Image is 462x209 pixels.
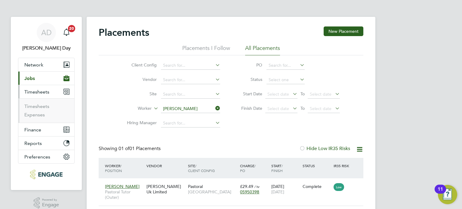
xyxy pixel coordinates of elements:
button: Timesheets [18,85,74,98]
span: £29.49 [240,184,253,189]
label: Hide Low IR35 Risks [299,146,350,152]
span: 20 [68,25,75,32]
span: / Client Config [188,163,215,173]
div: 11 [438,189,443,197]
div: Timesheets [18,98,74,123]
div: [PERSON_NAME] Uk Limited [145,181,186,198]
div: Complete [303,184,331,189]
span: Select date [267,91,289,97]
span: Timesheets [24,89,49,95]
input: Search for... [161,105,220,113]
label: Worker [117,106,152,112]
button: Finance [18,123,74,136]
label: Client Config [122,62,157,68]
a: 20 [60,23,72,42]
div: Vendor [145,160,186,171]
input: Search for... [266,61,305,70]
span: Jobs [24,75,35,81]
span: / PO [240,163,256,173]
input: Search for... [161,76,220,84]
span: Powered by [42,197,59,202]
input: Search for... [161,61,220,70]
h2: Placements [99,26,149,38]
li: Placements I Follow [182,45,230,55]
label: Vendor [122,77,157,82]
label: Site [122,91,157,97]
span: To [299,90,306,98]
span: [PERSON_NAME] [105,184,140,189]
span: Finance [24,127,41,133]
img: morganhunt-logo-retina.png [30,170,62,179]
a: Timesheets [24,103,49,109]
input: Search for... [161,119,220,128]
label: Finish Date [235,106,262,111]
div: IR35 Risk [332,160,353,171]
span: Network [24,62,43,68]
span: Pastoral [188,184,203,189]
button: Preferences [18,150,74,163]
div: Status [301,160,332,171]
div: [DATE] [270,181,301,198]
input: Search for... [161,90,220,99]
a: Go to home page [18,170,75,179]
a: AD[PERSON_NAME] Day [18,23,75,52]
button: New Placement [324,26,363,36]
button: Reports [18,137,74,150]
button: Network [18,58,74,71]
label: Status [235,77,262,82]
div: Worker [103,160,145,176]
span: 01 Placements [119,146,161,152]
span: AD [41,29,52,36]
li: All Placements [245,45,280,55]
a: Powered byEngage [34,197,59,209]
label: Start Date [235,91,262,97]
span: Engage [42,202,59,207]
span: Select date [267,106,289,111]
span: / Finish [271,163,283,173]
span: Low [334,183,344,191]
input: Select one [266,76,305,84]
div: Site [186,160,239,176]
span: [DATE] [271,189,284,195]
button: Jobs [18,72,74,85]
div: Showing [99,146,162,152]
span: Pastoral Tutor (Outer) [105,189,143,200]
label: PO [235,62,262,68]
span: Reports [24,140,42,146]
span: To [299,104,306,112]
span: Select date [310,106,331,111]
nav: Main navigation [11,17,82,190]
span: Amie Day [18,45,75,52]
span: Preferences [24,154,50,160]
span: 05950398 [240,189,259,195]
a: Expenses [24,112,45,118]
label: Hiring Manager [122,120,157,125]
span: [GEOGRAPHIC_DATA] [188,189,237,195]
div: Start [270,160,301,176]
span: / hr [254,184,260,189]
div: Charge [239,160,270,176]
span: 01 of [119,146,129,152]
a: [PERSON_NAME]Pastoral Tutor (Outer)[PERSON_NAME] Uk LimitedPastoral[GEOGRAPHIC_DATA]£29.49 / hr05... [103,180,363,186]
span: Select date [310,91,331,97]
span: / Position [105,163,122,173]
button: Open Resource Center, 11 new notifications [438,185,457,204]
